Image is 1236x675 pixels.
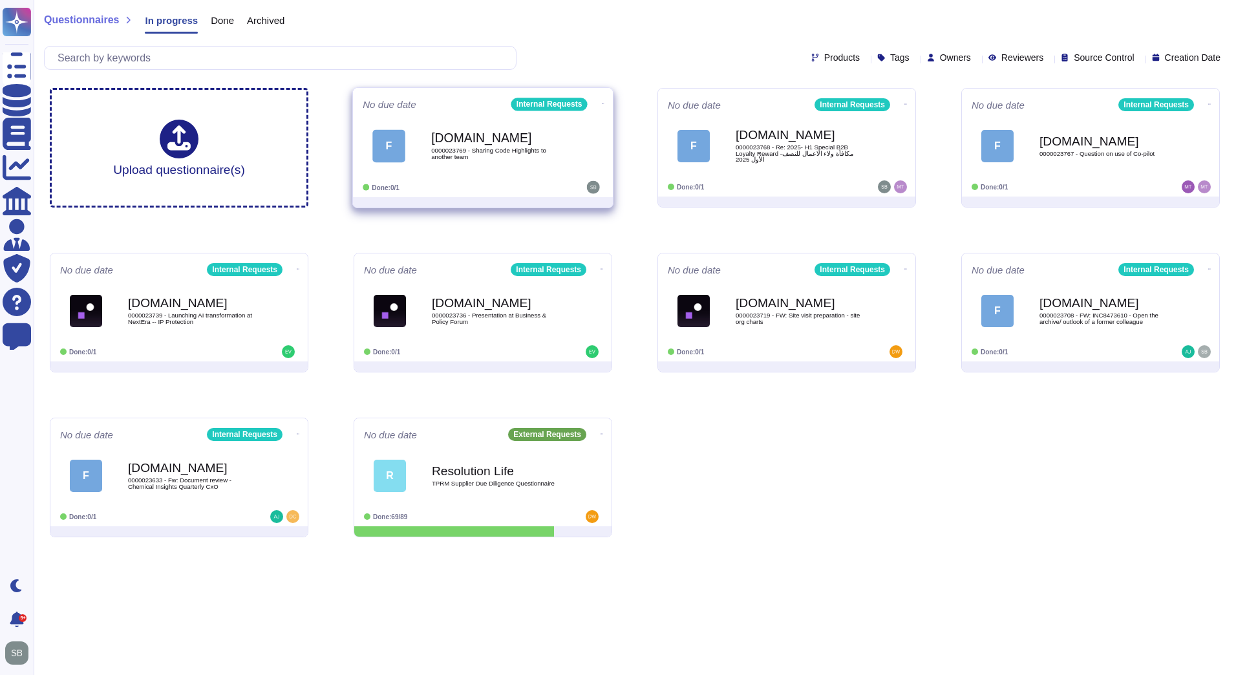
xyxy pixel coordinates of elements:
[60,430,113,440] span: No due date
[286,510,299,523] img: user
[1118,98,1194,111] div: Internal Requests
[69,513,96,520] span: Done: 0/1
[432,297,561,309] b: [DOMAIN_NAME]
[374,295,406,327] img: Logo
[247,16,284,25] span: Archived
[736,297,865,309] b: [DOMAIN_NAME]
[981,348,1008,356] span: Done: 0/1
[1182,180,1195,193] img: user
[373,348,400,356] span: Done: 0/1
[972,265,1025,275] span: No due date
[211,16,234,25] span: Done
[981,184,1008,191] span: Done: 0/1
[1182,345,1195,358] img: user
[815,98,890,111] div: Internal Requests
[1039,297,1169,309] b: [DOMAIN_NAME]
[374,460,406,492] div: R
[972,100,1025,110] span: No due date
[815,263,890,276] div: Internal Requests
[128,462,257,474] b: [DOMAIN_NAME]
[890,53,910,62] span: Tags
[677,348,704,356] span: Done: 0/1
[1039,312,1169,325] span: 0000023708 - FW: INC8473610 - Open the archive/ outlook of a former colleague
[1039,151,1169,157] span: 0000023767 - Question on use of Co-pilot
[364,430,417,440] span: No due date
[736,312,865,325] span: 0000023719 - FW: Site visit preparation - site org charts
[3,639,37,667] button: user
[1198,345,1211,358] img: user
[145,16,198,25] span: In progress
[668,100,721,110] span: No due date
[364,265,417,275] span: No due date
[677,184,704,191] span: Done: 0/1
[736,144,865,163] span: 0000023768 - Re: 2025- H1 Special B2B Loyalty Reward -مكافأة ولاء الاعمال للنصف الأول 2025
[282,345,295,358] img: user
[207,263,282,276] div: Internal Requests
[940,53,971,62] span: Owners
[1198,180,1211,193] img: user
[128,312,257,325] span: 0000023739 - Launching AI transformation at NextEra -- IP Protection
[1039,135,1169,147] b: [DOMAIN_NAME]
[70,295,102,327] img: Logo
[1118,263,1194,276] div: Internal Requests
[511,263,586,276] div: Internal Requests
[128,477,257,489] span: 0000023633 - Fw: Document review - Chemical Insights Quarterly CxO
[981,130,1014,162] div: F
[668,265,721,275] span: No due date
[19,614,27,622] div: 9+
[363,100,416,109] span: No due date
[431,147,562,160] span: 0000023769 - Sharing Code Highlights to another team
[824,53,860,62] span: Products
[890,345,902,358] img: user
[878,180,891,193] img: user
[677,295,710,327] img: Logo
[981,295,1014,327] div: F
[270,510,283,523] img: user
[1074,53,1134,62] span: Source Control
[586,345,599,358] img: user
[207,428,282,441] div: Internal Requests
[372,184,400,191] span: Done: 0/1
[1001,53,1043,62] span: Reviewers
[432,480,561,487] span: TPRM Supplier Due Diligence Questionnaire
[736,129,865,141] b: [DOMAIN_NAME]
[70,460,102,492] div: F
[587,181,600,194] img: user
[1165,53,1220,62] span: Creation Date
[69,348,96,356] span: Done: 0/1
[586,510,599,523] img: user
[508,428,586,441] div: External Requests
[44,15,119,25] span: Questionnaires
[51,47,516,69] input: Search by keywords
[113,120,245,176] div: Upload questionnaire(s)
[677,130,710,162] div: F
[894,180,907,193] img: user
[128,297,257,309] b: [DOMAIN_NAME]
[5,641,28,665] img: user
[373,513,407,520] span: Done: 69/89
[511,98,588,111] div: Internal Requests
[432,312,561,325] span: 0000023736 - Presentation at Business & Policy Forum
[431,132,562,144] b: [DOMAIN_NAME]
[432,465,561,477] b: Resolution Life
[372,129,405,162] div: F
[60,265,113,275] span: No due date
